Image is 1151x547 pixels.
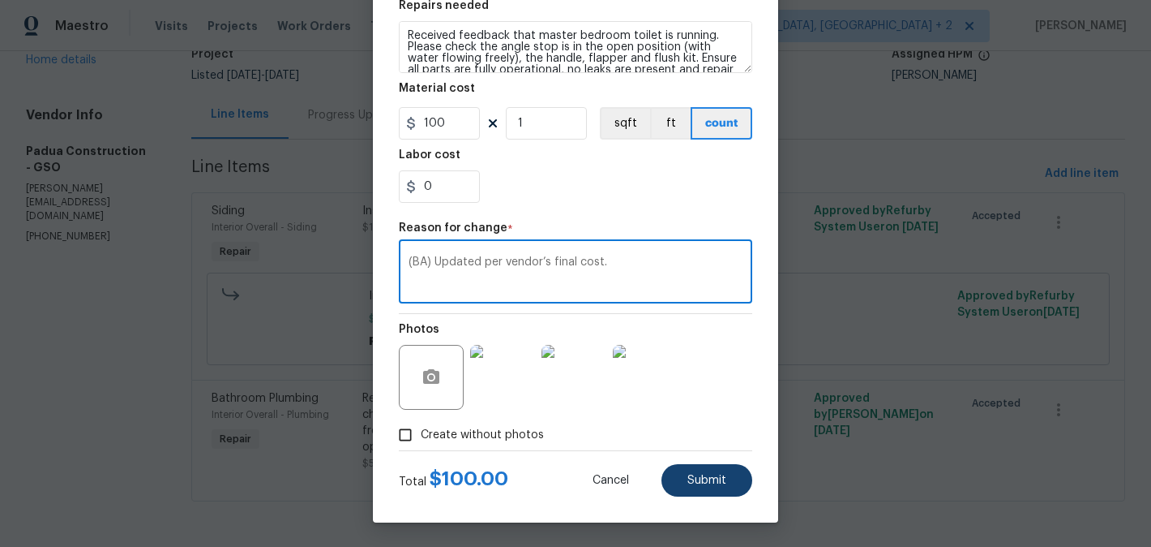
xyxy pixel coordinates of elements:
h5: Reason for change [399,222,507,234]
div: Total [399,471,508,490]
button: count [691,107,752,140]
span: Create without photos [421,427,544,444]
h5: Material cost [399,83,475,94]
textarea: Received feedback that master bedroom toilet is running. Please check the angle stop is in the op... [399,21,752,73]
button: Cancel [567,464,655,497]
button: sqft [600,107,650,140]
textarea: (BA) Updated per vendor’s final cost. [409,256,742,291]
button: ft [650,107,691,140]
button: Submit [661,464,752,497]
span: Submit [687,475,726,487]
h5: Labor cost [399,149,460,161]
h5: Photos [399,324,439,335]
span: Cancel [593,475,629,487]
span: $ 100.00 [430,469,508,489]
